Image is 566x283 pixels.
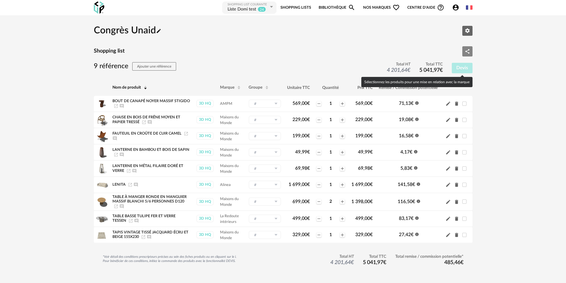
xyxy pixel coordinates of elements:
[112,183,126,186] span: LENITA
[196,100,214,107] a: 3D HQ
[112,99,190,103] span: Bout De Canapé Noyer Massif Stigido
[307,150,310,154] span: €
[95,130,108,142] img: Product pack shot
[95,229,108,241] img: Product pack shot
[220,85,234,90] span: Marque
[95,212,108,225] img: Product pack shot
[445,199,451,205] span: Pencil icon
[340,134,345,138] span: Plus icon
[307,133,310,138] span: €
[330,254,354,260] span: Total HT
[114,104,118,108] span: Launch icon
[355,232,373,237] span: 329,00
[147,120,152,124] span: Ajouter un commentaire
[322,199,339,204] div: 2
[112,148,189,151] span: Lanterne en bambou et bois de sapin
[196,148,214,156] div: 3D HQ
[249,85,262,90] span: Groupe
[445,133,451,139] span: Pencil icon
[94,62,176,71] h3: 9 référence
[322,150,339,155] div: 1
[307,101,310,106] span: €
[445,182,451,187] span: Pencil icon
[196,116,214,123] a: 3D HQ
[452,4,459,11] span: Account Circle icon
[112,85,141,90] span: Nom de produit
[340,199,345,204] span: Plus icon
[112,214,176,223] span: Table Basse Tulipe Fer Et Verre Tessen
[370,150,373,154] span: €
[156,26,161,35] span: Pencil icon
[196,198,214,205] a: 3D HQ
[220,214,239,224] span: La Redoute intérieurs
[94,48,125,55] h4: Shopping list
[249,197,281,206] div: Sélectionner un groupe
[419,68,443,73] span: 5 041,97
[363,1,400,14] span: Nos marques
[340,166,345,171] span: Plus icon
[112,195,187,203] span: Table à manger ronde en manguier massif blanchi 5/6 personnes D120
[249,215,281,223] div: Sélectionner un groupe
[119,204,124,208] span: Ajouter un commentaire
[112,115,180,124] span: Chaise en bois de frêne moyen et papier tressé
[220,115,239,125] span: Maisons du Monde
[415,215,419,220] span: Information icon
[415,117,419,121] span: Information icon
[249,231,281,239] div: Sélectionner un groupe
[95,97,108,110] img: Product pack shot
[445,117,451,123] span: Pencil icon
[249,164,281,173] div: Sélectionner un groupe
[322,232,339,238] div: 1
[393,4,400,11] span: Heart Outline icon
[387,68,410,73] span: 4 201,64
[228,7,256,13] div: Liste Domi test
[355,117,373,122] span: 229,00
[295,150,310,154] span: 49,99
[456,65,468,70] span: Devis
[114,153,118,156] a: Launch icon
[114,204,118,208] a: Launch icon
[445,101,451,106] span: Pencil icon
[351,182,373,187] span: 1 699,00
[454,216,459,221] span: Delete icon
[414,165,418,170] span: Information icon
[307,182,310,187] span: €
[462,46,473,56] button: Share Variant icon
[112,230,188,239] span: Tapis vintage tissé jacquard écru et beige 155x230
[307,216,310,221] span: €
[317,101,321,106] span: Minus icon
[410,166,412,171] span: €
[196,231,214,239] a: 3D HQ
[370,199,373,204] span: €
[416,199,421,203] span: Information icon
[363,254,386,260] span: Total TTC
[295,166,310,171] span: 69,98
[370,182,373,187] span: €
[445,232,451,238] span: Pencil icon
[249,148,281,157] div: Sélectionner un groupe
[196,132,214,140] a: 3D HQ
[399,117,414,122] span: 19,08
[196,181,214,188] a: 3D HQ
[370,133,373,138] span: €
[95,178,108,191] img: Product pack shot
[289,182,310,187] span: 1 699,00
[358,150,373,154] span: 49,99
[462,26,473,36] button: Editer les paramètres
[415,133,419,138] span: Information icon
[411,133,414,138] span: €
[340,182,345,187] span: Plus icon
[119,153,124,156] span: Ajouter un commentaire
[94,2,104,14] img: OXP
[340,117,345,122] span: Plus icon
[322,117,339,123] div: 1
[454,232,459,238] span: Delete icon
[292,232,310,237] span: 329,00
[95,146,108,159] img: Product pack shot
[454,133,459,139] span: Delete icon
[454,199,459,205] span: Delete icon
[370,232,373,237] span: €
[249,132,281,140] div: Sélectionner un groupe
